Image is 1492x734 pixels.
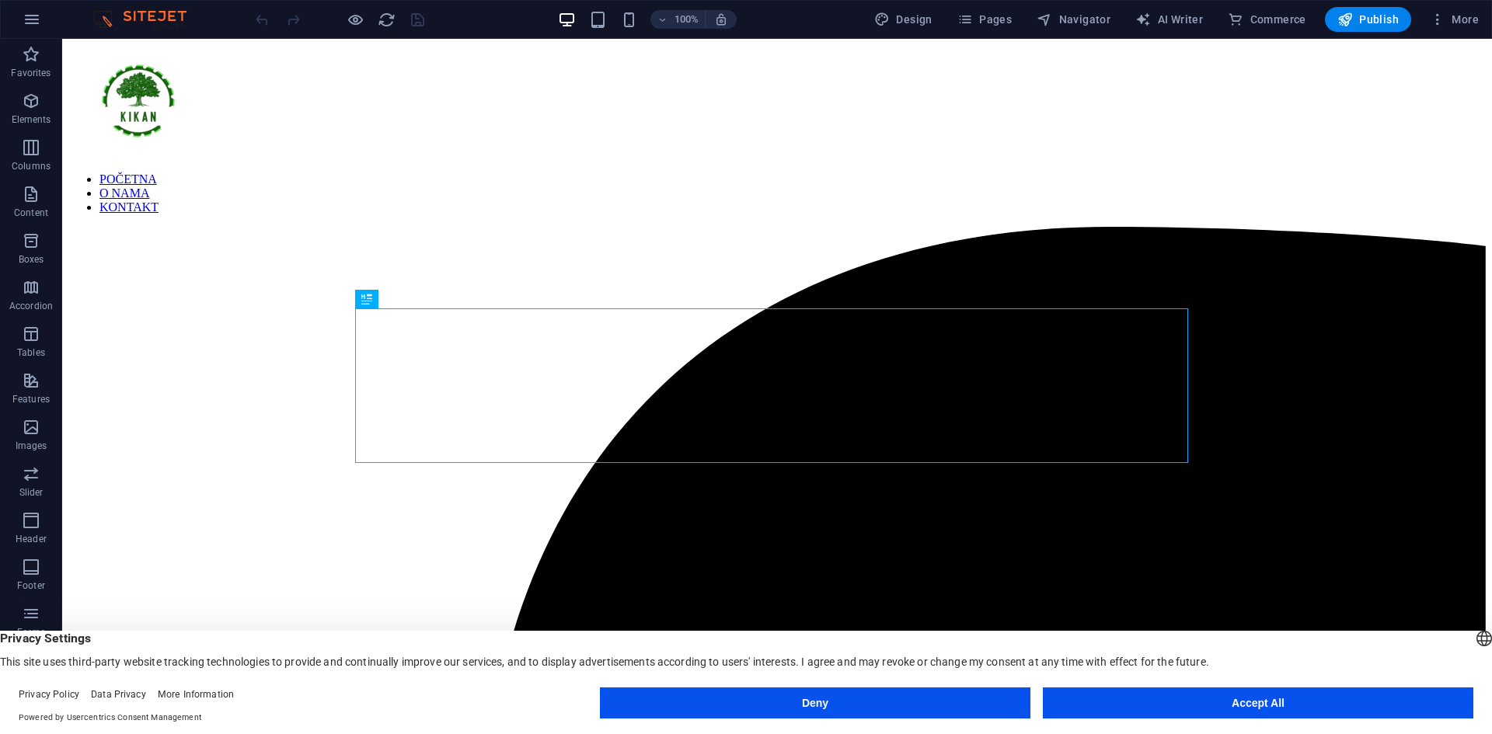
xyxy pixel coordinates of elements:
span: Pages [957,12,1012,27]
h6: 100% [674,10,699,29]
span: Publish [1337,12,1399,27]
button: AI Writer [1129,7,1209,32]
span: Commerce [1228,12,1306,27]
p: Slider [19,486,44,499]
p: Tables [17,346,45,359]
button: Pages [951,7,1018,32]
p: Content [14,207,48,219]
p: Forms [17,626,45,638]
p: Columns [12,160,51,172]
span: More [1430,12,1479,27]
p: Accordion [9,300,53,312]
p: Footer [17,579,45,592]
button: Design [868,7,939,32]
button: 100% [650,10,706,29]
button: Publish [1325,7,1411,32]
span: Design [874,12,932,27]
span: AI Writer [1135,12,1203,27]
i: Reload page [378,11,396,29]
p: Header [16,533,47,545]
button: reload [377,10,396,29]
button: Click here to leave preview mode and continue editing [346,10,364,29]
i: On resize automatically adjust zoom level to fit chosen device. [714,12,728,26]
span: Navigator [1037,12,1110,27]
p: Elements [12,113,51,126]
p: Boxes [19,253,44,266]
button: Navigator [1030,7,1117,32]
p: Images [16,440,47,452]
button: Commerce [1222,7,1312,32]
div: Design (Ctrl+Alt+Y) [868,7,939,32]
button: More [1424,7,1485,32]
p: Features [12,393,50,405]
p: Favorites [11,67,51,79]
img: Editor Logo [89,10,206,29]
